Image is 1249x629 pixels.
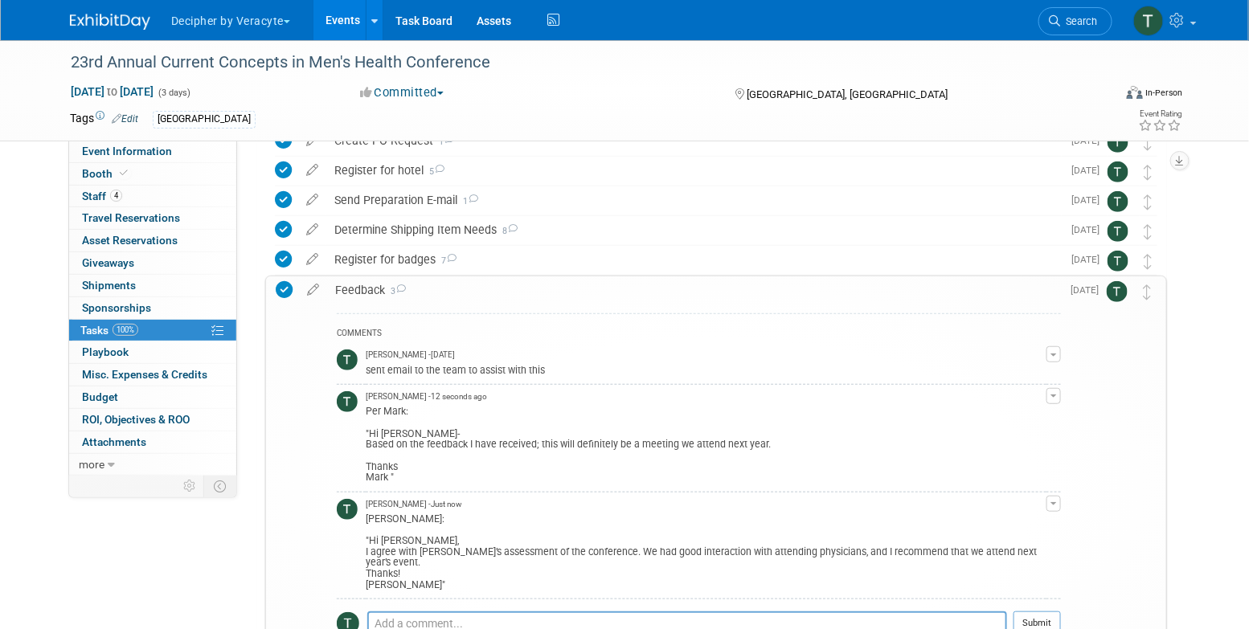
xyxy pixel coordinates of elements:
[337,349,358,370] img: Tony Alvarado
[69,386,236,408] a: Budget
[69,186,236,207] a: Staff4
[153,111,256,128] div: [GEOGRAPHIC_DATA]
[82,413,190,426] span: ROI, Objectives & ROO
[120,169,128,178] i: Booth reservation complete
[1107,281,1128,302] img: Tony Alvarado
[1144,254,1152,269] i: Move task
[69,431,236,453] a: Attachments
[326,216,1062,243] div: Determine Shipping Item Needs
[298,252,326,267] a: edit
[366,361,1046,377] div: sent email to the team to assist with this
[82,234,178,247] span: Asset Reservations
[69,252,236,274] a: Giveaways
[69,454,236,476] a: more
[1144,194,1152,210] i: Move task
[747,88,948,100] span: [GEOGRAPHIC_DATA], [GEOGRAPHIC_DATA]
[82,279,136,292] span: Shipments
[69,320,236,341] a: Tasks100%
[1144,224,1152,239] i: Move task
[82,190,122,202] span: Staff
[433,137,454,147] span: 1
[157,88,190,98] span: (3 days)
[82,256,134,269] span: Giveaways
[1071,194,1108,206] span: [DATE]
[82,211,180,224] span: Travel Reservations
[69,364,236,386] a: Misc. Expenses & Credits
[337,499,358,520] img: Tony Alvarado
[1071,224,1108,235] span: [DATE]
[1133,6,1164,36] img: Tony Alvarado
[424,166,444,177] span: 5
[80,324,138,337] span: Tasks
[366,402,1046,483] div: Per Mark: "Hi [PERSON_NAME]- Based on the feedback I have received; this will definitely be a mee...
[82,390,118,403] span: Budget
[457,196,478,206] span: 1
[366,391,487,402] span: [PERSON_NAME] - 12 seconds ago
[497,226,518,236] span: 8
[436,255,457,266] span: 7
[69,275,236,296] a: Shipments
[298,163,326,178] a: edit
[1143,284,1151,300] i: Move task
[366,510,1046,590] div: [PERSON_NAME]: "Hi [PERSON_NAME], I agree with [PERSON_NAME]’s assessment of the conference. We h...
[82,167,131,180] span: Booth
[82,345,129,358] span: Playbook
[1018,84,1183,108] div: Event Format
[354,84,450,101] button: Committed
[69,230,236,251] a: Asset Reservations
[1145,87,1183,99] div: In-Person
[298,193,326,207] a: edit
[82,145,172,157] span: Event Information
[1038,7,1112,35] a: Search
[104,85,120,98] span: to
[176,476,204,496] td: Personalize Event Tab Strip
[69,409,236,431] a: ROI, Objectives & ROO
[1127,86,1143,99] img: Format-Inperson.png
[299,283,327,297] a: edit
[69,341,236,363] a: Playbook
[326,246,1062,273] div: Register for badges
[326,157,1062,184] div: Register for hotel
[1108,191,1128,212] img: Tony Alvarado
[1144,135,1152,150] i: Move task
[69,163,236,185] a: Booth
[69,141,236,162] a: Event Information
[79,458,104,471] span: more
[112,113,138,125] a: Edit
[82,301,151,314] span: Sponsorships
[82,368,207,381] span: Misc. Expenses & Credits
[366,349,455,361] span: [PERSON_NAME] - [DATE]
[1071,254,1108,265] span: [DATE]
[70,110,138,129] td: Tags
[82,435,146,448] span: Attachments
[1071,284,1107,296] span: [DATE]
[337,391,358,412] img: Tony Alvarado
[298,223,326,237] a: edit
[110,190,122,202] span: 4
[1060,15,1097,27] span: Search
[366,499,461,510] span: [PERSON_NAME] - Just now
[1108,132,1128,153] img: Tony Alvarado
[326,186,1062,214] div: Send Preparation E-mail
[204,476,237,496] td: Toggle Event Tabs
[65,48,1088,77] div: 23rd Annual Current Concepts in Men's Health Conference
[69,207,236,229] a: Travel Reservations
[1071,165,1108,176] span: [DATE]
[69,297,236,319] a: Sponsorships
[1139,110,1182,118] div: Event Rating
[1144,165,1152,180] i: Move task
[70,84,154,99] span: [DATE] [DATE]
[1108,221,1128,242] img: Tony Alvarado
[327,276,1061,304] div: Feedback
[1108,251,1128,272] img: Tony Alvarado
[113,324,138,336] span: 100%
[70,14,150,30] img: ExhibitDay
[385,286,406,296] span: 3
[1108,161,1128,182] img: Tony Alvarado
[337,326,1061,343] div: COMMENTS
